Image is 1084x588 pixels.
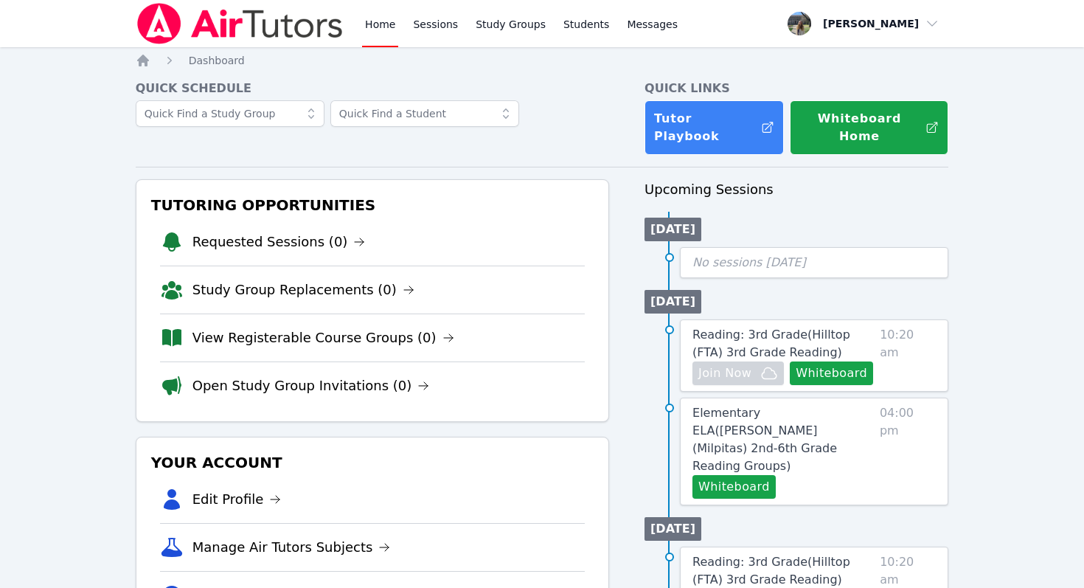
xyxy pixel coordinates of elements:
span: Messages [627,17,678,32]
a: Edit Profile [192,489,282,510]
span: No sessions [DATE] [692,255,806,269]
li: [DATE] [645,218,701,241]
h4: Quick Schedule [136,80,609,97]
a: Elementary ELA([PERSON_NAME] (Milpitas) 2nd-6th Grade Reading Groups) [692,404,874,475]
li: [DATE] [645,517,701,541]
span: Dashboard [189,55,245,66]
a: Study Group Replacements (0) [192,280,414,300]
h4: Quick Links [645,80,948,97]
span: Elementary ELA ( [PERSON_NAME] (Milpitas) 2nd-6th Grade Reading Groups ) [692,406,837,473]
button: Whiteboard Home [790,100,948,155]
span: Reading: 3rd Grade ( Hilltop (FTA) 3rd Grade Reading ) [692,555,850,587]
a: View Registerable Course Groups (0) [192,328,454,348]
input: Quick Find a Student [330,100,519,127]
span: 04:00 pm [880,404,936,499]
a: Requested Sessions (0) [192,232,366,252]
nav: Breadcrumb [136,53,949,68]
li: [DATE] [645,290,701,314]
h3: Tutoring Opportunities [148,192,597,218]
button: Whiteboard [790,362,873,385]
button: Whiteboard [692,475,776,499]
h3: Upcoming Sessions [645,179,948,200]
a: Dashboard [189,53,245,68]
input: Quick Find a Study Group [136,100,324,127]
a: Open Study Group Invitations (0) [192,376,430,396]
button: Join Now [692,362,784,385]
span: Join Now [698,364,751,382]
a: Tutor Playbook [645,100,784,155]
span: Reading: 3rd Grade ( Hilltop (FTA) 3rd Grade Reading ) [692,328,850,359]
span: 10:20 am [880,326,936,385]
img: Air Tutors [136,3,344,44]
a: Reading: 3rd Grade(Hilltop (FTA) 3rd Grade Reading) [692,326,874,362]
a: Manage Air Tutors Subjects [192,537,391,558]
h3: Your Account [148,449,597,476]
